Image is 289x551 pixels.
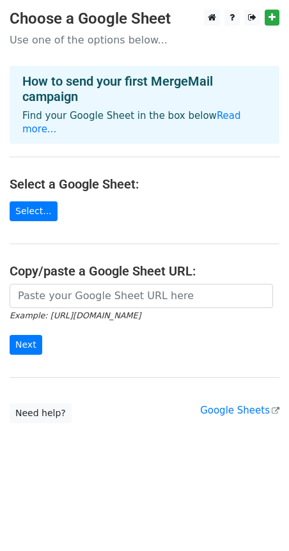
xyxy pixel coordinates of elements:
a: Select... [10,201,58,221]
small: Example: [URL][DOMAIN_NAME] [10,311,141,320]
h3: Choose a Google Sheet [10,10,279,28]
input: Paste your Google Sheet URL here [10,284,273,308]
p: Use one of the options below... [10,33,279,47]
h4: How to send your first MergeMail campaign [22,74,267,104]
a: Need help? [10,403,72,423]
a: Read more... [22,110,241,135]
p: Find your Google Sheet in the box below [22,109,267,136]
input: Next [10,335,42,355]
h4: Copy/paste a Google Sheet URL: [10,263,279,279]
h4: Select a Google Sheet: [10,176,279,192]
a: Google Sheets [200,405,279,416]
